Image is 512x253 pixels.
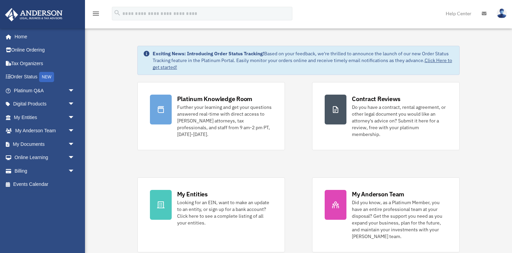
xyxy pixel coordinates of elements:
[92,12,100,18] a: menu
[352,95,400,103] div: Contract Reviews
[5,57,85,70] a: Tax Organizers
[153,50,454,71] div: Based on your feedback, we're thrilled to announce the launch of our new Order Status Tracking fe...
[5,151,85,164] a: Online Learningarrow_drop_down
[5,164,85,178] a: Billingarrow_drop_down
[5,30,82,43] a: Home
[3,8,65,21] img: Anderson Advisors Platinum Portal
[5,178,85,191] a: Events Calendar
[352,104,447,138] div: Do you have a contract, rental agreement, or other legal document you would like an attorney's ad...
[177,199,272,226] div: Looking for an EIN, want to make an update to an entity, or sign up for a bank account? Click her...
[68,164,82,178] span: arrow_drop_down
[177,104,272,138] div: Further your learning and get your questions answered real-time with direct access to [PERSON_NAM...
[137,177,285,252] a: My Entities Looking for an EIN, want to make an update to an entity, or sign up for a bank accoun...
[68,124,82,138] span: arrow_drop_down
[92,9,100,18] i: menu
[153,51,264,57] strong: Exciting News: Introducing Order Status Tracking!
[114,9,121,17] i: search
[5,84,85,97] a: Platinum Q&Aarrow_drop_down
[68,151,82,165] span: arrow_drop_down
[177,95,253,103] div: Platinum Knowledge Room
[68,84,82,98] span: arrow_drop_down
[5,137,85,151] a: My Documentsarrow_drop_down
[497,8,507,18] img: User Pic
[5,111,85,124] a: My Entitiesarrow_drop_down
[39,72,54,82] div: NEW
[312,177,460,252] a: My Anderson Team Did you know, as a Platinum Member, you have an entire professional team at your...
[5,97,85,111] a: Digital Productsarrow_drop_down
[5,70,85,84] a: Order StatusNEW
[137,82,285,150] a: Platinum Knowledge Room Further your learning and get your questions answered real-time with dire...
[153,57,452,70] a: Click Here to get started!
[352,190,404,198] div: My Anderson Team
[312,82,460,150] a: Contract Reviews Do you have a contract, rental agreement, or other legal document you would like...
[68,97,82,111] span: arrow_drop_down
[68,111,82,124] span: arrow_drop_down
[352,199,447,240] div: Did you know, as a Platinum Member, you have an entire professional team at your disposal? Get th...
[68,137,82,151] span: arrow_drop_down
[5,124,85,138] a: My Anderson Teamarrow_drop_down
[177,190,208,198] div: My Entities
[5,43,85,57] a: Online Ordering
